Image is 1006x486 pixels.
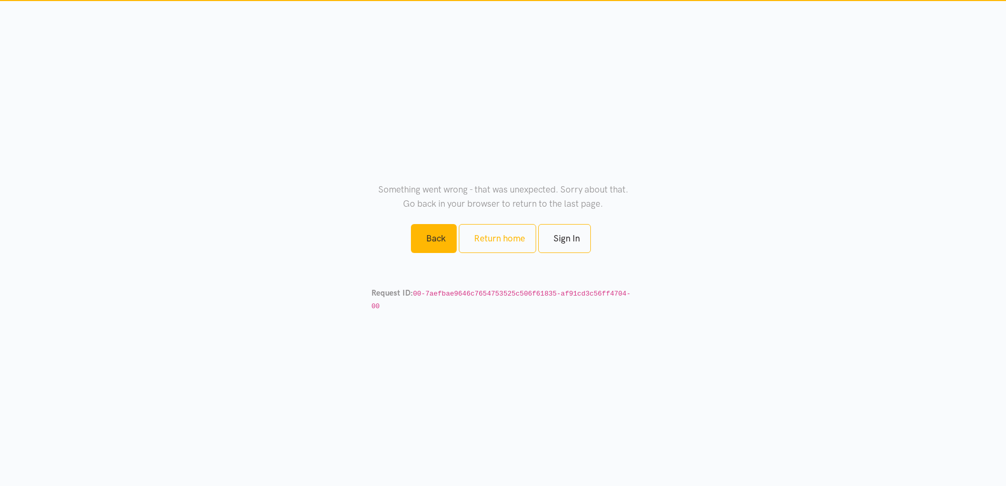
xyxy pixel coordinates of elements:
[459,224,536,253] a: Return home
[538,224,591,253] a: Sign In
[371,183,635,211] p: Something went wrong - that was unexpected. Sorry about that. Go back in your browser to return t...
[371,288,413,298] strong: Request ID:
[411,224,457,253] a: Back
[371,290,630,310] code: 00-7aefbae9646c7654753525c506f61835-af91cd3c56ff4704-00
